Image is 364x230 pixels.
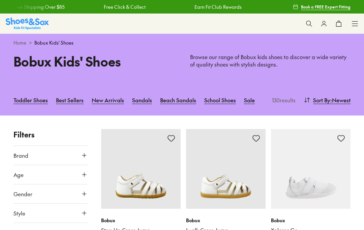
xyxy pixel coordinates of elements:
a: Beach Sandals [160,93,196,107]
span: Bobux Kids' Shoes [34,39,73,46]
span: Style [13,209,25,217]
a: Free Click & Collect [104,3,146,10]
p: Filters [13,129,88,140]
span: Book a FREE Expert Fitting [301,4,351,10]
a: New Arrivals [92,93,124,107]
h1: Bobux Kids' Shoes [13,52,174,71]
div: > [13,39,351,46]
a: Toddler Shoes [13,93,48,107]
button: Style [13,204,88,223]
p: Bobux [101,217,181,224]
span: Gender [13,190,32,198]
span: Brand [13,151,28,159]
a: Best Sellers [56,93,84,107]
a: Sale [244,93,255,107]
a: Home [13,39,26,46]
p: 130 results [269,96,296,104]
a: Free Shipping Over $85 [13,3,65,10]
a: School Shoes [204,93,236,107]
img: SNS_Logo_Responsive.svg [6,18,49,29]
button: Gender [13,184,88,203]
button: Age [13,165,88,184]
button: Brand [13,146,88,165]
span: Age [13,171,24,179]
p: Bobux [271,217,351,224]
button: Sort By:Newest [304,93,351,107]
a: Sandals [132,93,152,107]
span: Sort By [313,96,330,104]
a: Earn Fit Club Rewards [194,3,241,10]
a: Shoes & Sox [6,18,49,29]
p: Browse our range of Bobux kids shoes to discover a wide variety of quality shoes with stylish des... [190,53,351,68]
a: Book a FREE Expert Fitting [293,1,351,13]
p: Bobux [186,217,266,224]
span: : Newest [330,96,351,104]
